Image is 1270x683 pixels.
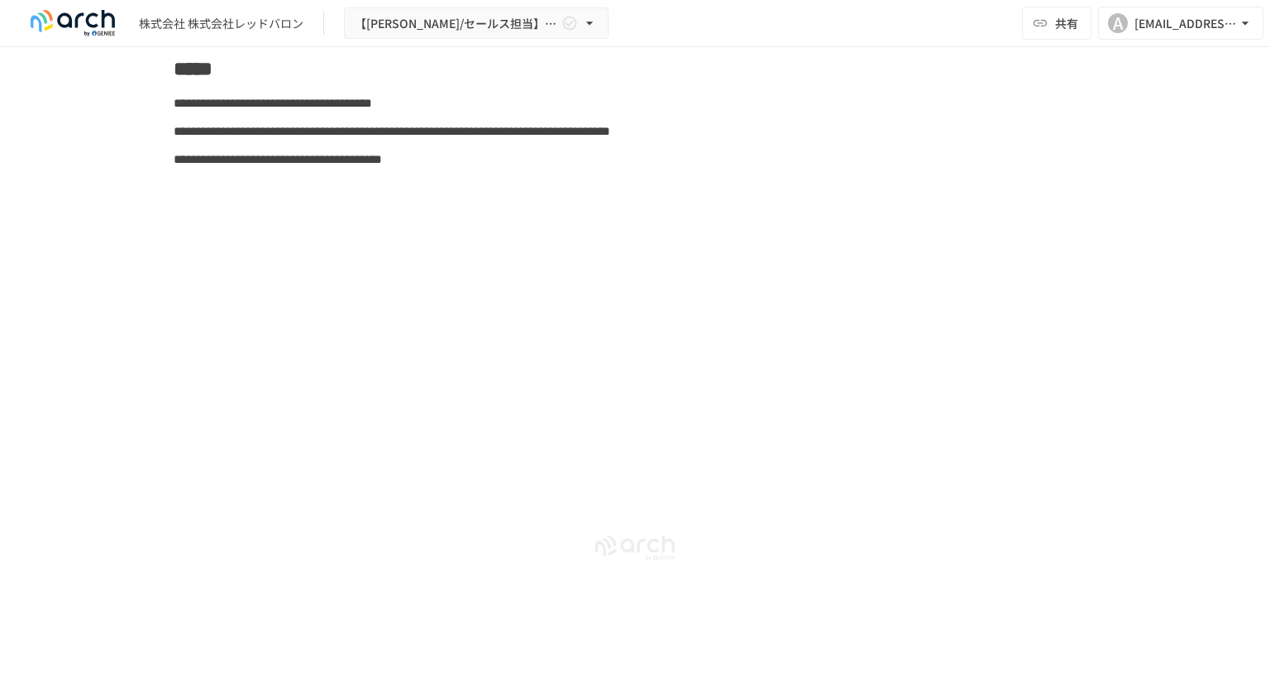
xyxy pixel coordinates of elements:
button: 【[PERSON_NAME]/セールス担当】株式会社レッドバロン様_初期設定サポート [344,7,609,40]
button: A[EMAIL_ADDRESS][PERSON_NAME][DOMAIN_NAME] [1098,7,1263,40]
div: A [1108,13,1128,33]
div: 株式会社 株式会社レッドバロン [139,15,303,32]
span: 共有 [1055,14,1078,32]
div: [EMAIL_ADDRESS][PERSON_NAME][DOMAIN_NAME] [1134,13,1237,34]
span: 【[PERSON_NAME]/セールス担当】株式会社レッドバロン様_初期設定サポート [355,13,558,34]
img: logo-default@2x-9cf2c760.svg [20,10,126,36]
button: 共有 [1022,7,1091,40]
